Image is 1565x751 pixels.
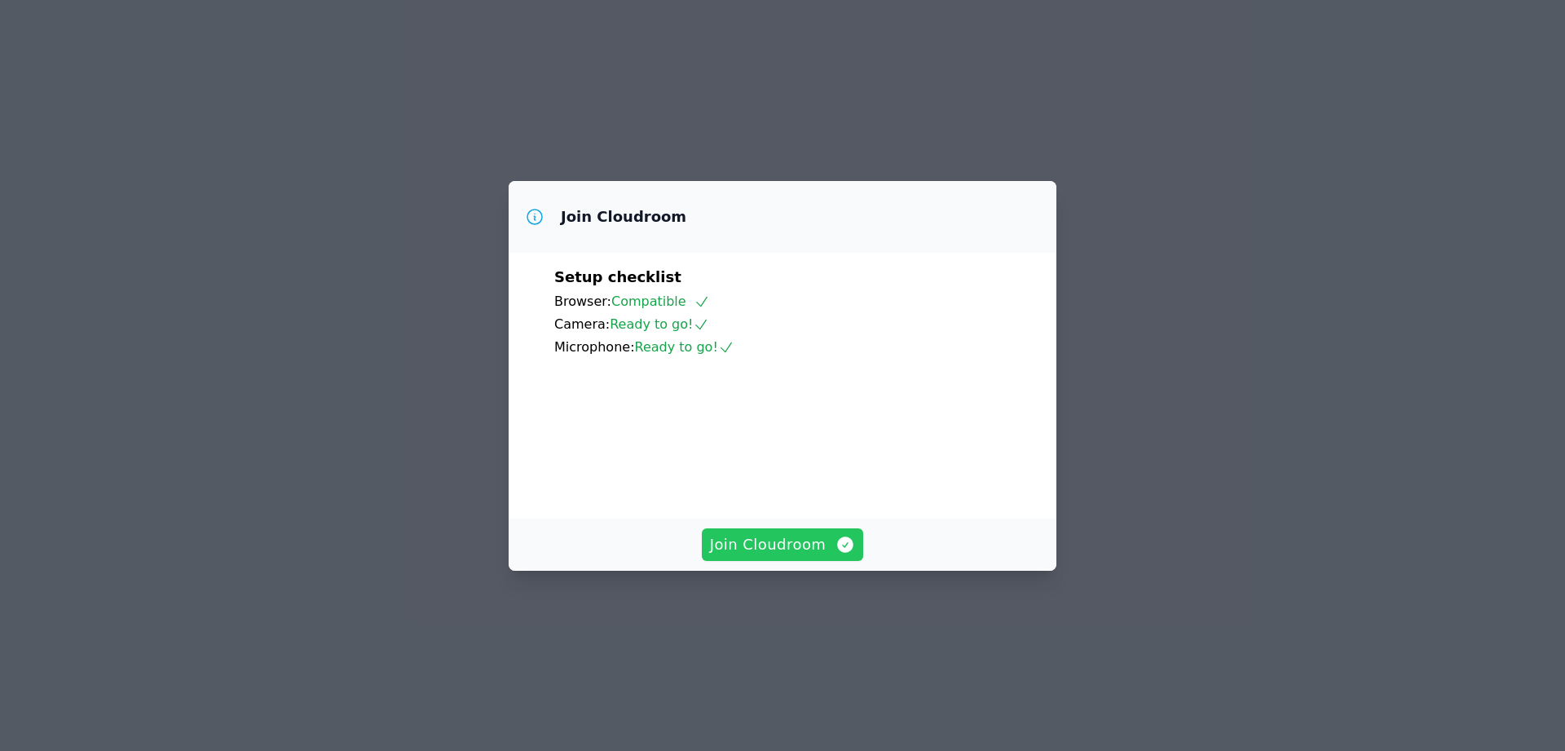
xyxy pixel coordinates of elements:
[554,268,681,285] span: Setup checklist
[554,294,611,309] span: Browser:
[561,207,686,227] h3: Join Cloudroom
[554,316,610,332] span: Camera:
[611,294,710,309] span: Compatible
[702,528,864,561] button: Join Cloudroom
[610,316,709,332] span: Ready to go!
[635,339,734,355] span: Ready to go!
[554,339,635,355] span: Microphone:
[710,533,856,556] span: Join Cloudroom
